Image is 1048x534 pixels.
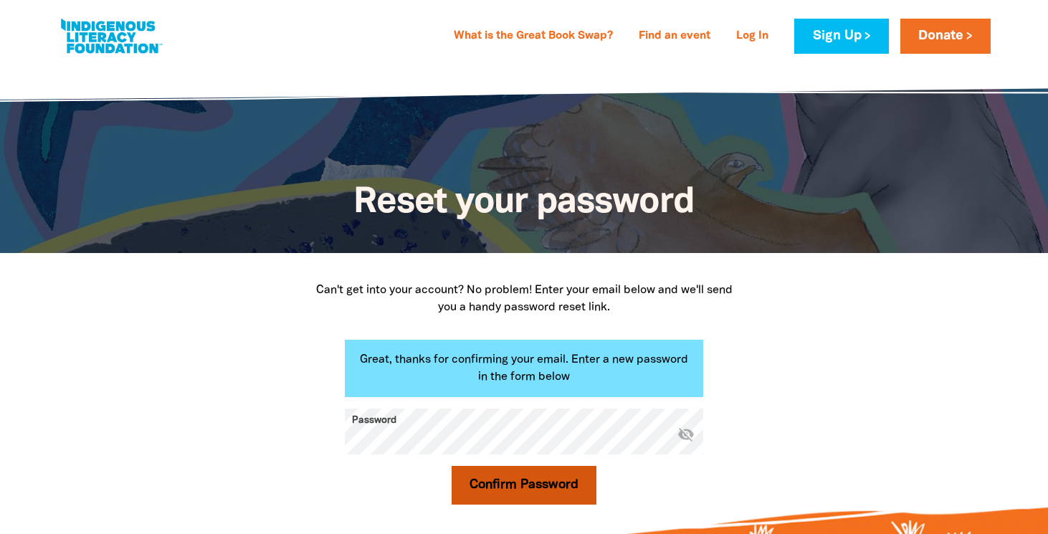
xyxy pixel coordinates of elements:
a: Log In [728,25,777,48]
a: What is the Great Book Swap? [445,25,621,48]
button: Confirm Password [452,466,596,505]
a: Donate [900,19,991,54]
a: Sign Up [794,19,888,54]
span: Reset your password [353,186,694,219]
i: Hide password [677,425,695,442]
button: visibility_off [677,425,695,444]
p: Can't get into your account? No problem! Enter your email below and we'll send you a handy passwo... [309,282,739,316]
p: Great, thanks for confirming your email. Enter a new password in the form below [345,340,703,397]
a: Find an event [630,25,719,48]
